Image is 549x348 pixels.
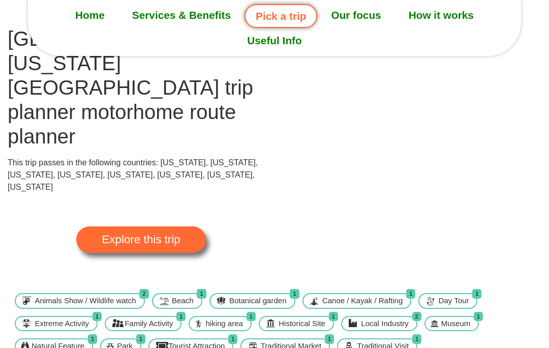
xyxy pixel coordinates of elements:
span: 1 [136,334,145,344]
a: Explore this trip [76,226,205,253]
span: Day Tour [436,295,472,307]
span: 2 [412,312,421,322]
span: Museum [439,318,473,330]
span: 1 [197,289,206,299]
span: This trip passes in the following countries: [US_STATE], [US_STATE], [US_STATE], [US_STATE], [US_... [8,158,258,191]
a: Pick a trip [245,4,317,28]
span: Local Industry [358,318,411,330]
span: 1 [228,334,237,344]
span: Extreme Activity [32,318,91,330]
a: Home [62,3,118,28]
h1: [GEOGRAPHIC_DATA] to [US_STATE][GEOGRAPHIC_DATA] trip planner motorhome route planner [8,26,274,149]
span: Animals Show / Wildlife watch [32,295,138,307]
a: Useful Info [233,28,315,53]
a: Our focus [317,3,394,28]
span: 1 [290,289,299,299]
span: 1 [88,334,97,344]
a: How it works [395,3,487,28]
span: Family Activity [122,318,175,330]
span: 1 [406,289,415,299]
span: 1 [474,312,483,322]
span: hiking area [203,318,245,330]
span: Historical Site [276,318,328,330]
span: 1 [412,334,421,344]
span: 1 [472,289,481,299]
span: Explore this trip [102,234,180,245]
span: Botanical garden [227,295,289,307]
span: Canoe / Kayak / Rafting [320,295,405,307]
span: 1 [325,334,334,344]
span: 1 [93,312,102,322]
span: 1 [329,312,338,322]
span: 2 [139,289,148,299]
nav: Menu [28,3,521,53]
span: Beach [169,295,196,307]
a: Services & Benefits [118,3,245,28]
span: 1 [247,312,256,322]
span: 1 [176,312,186,322]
